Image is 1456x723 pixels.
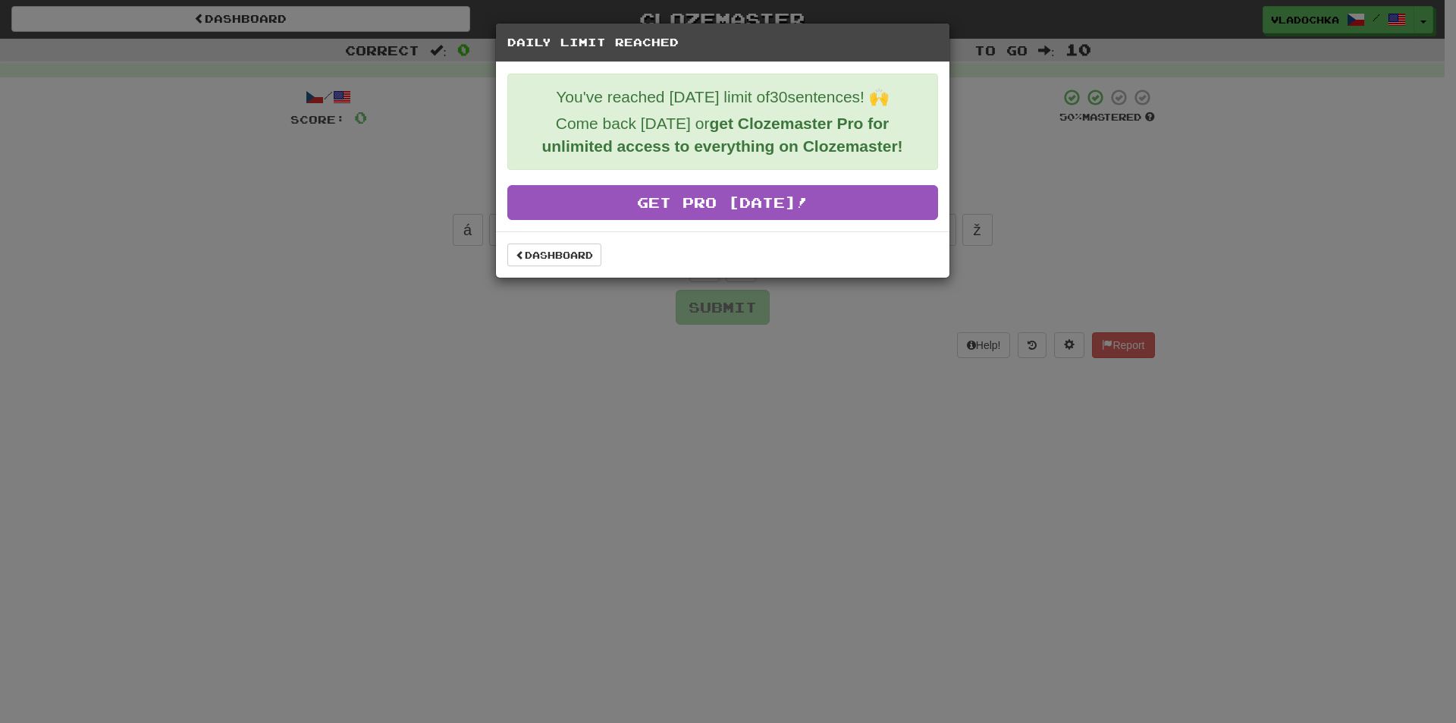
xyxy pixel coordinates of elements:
[519,86,926,108] p: You've reached [DATE] limit of 30 sentences! 🙌
[519,112,926,158] p: Come back [DATE] or
[507,244,601,266] a: Dashboard
[507,35,938,50] h5: Daily Limit Reached
[507,185,938,220] a: Get Pro [DATE]!
[541,115,902,155] strong: get Clozemaster Pro for unlimited access to everything on Clozemaster!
